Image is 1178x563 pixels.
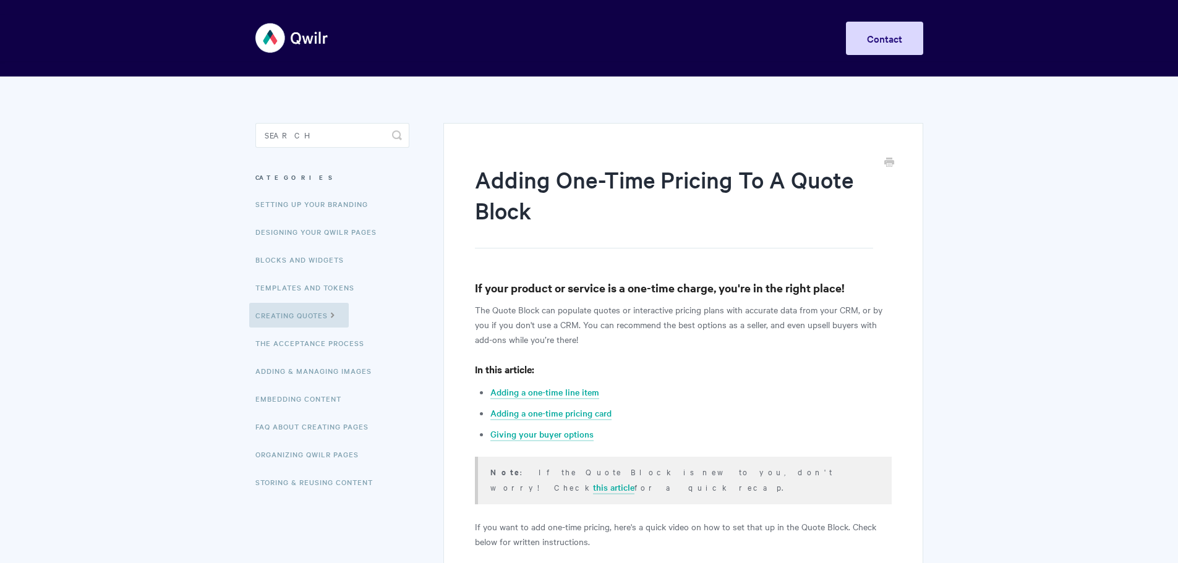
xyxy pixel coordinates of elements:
[490,466,520,478] b: Note
[255,331,373,355] a: The Acceptance Process
[475,519,891,549] p: If you want to add one-time pricing, here's a quick video on how to set that up in the Quote Bloc...
[255,166,409,188] h3: Categories
[490,386,599,399] a: Adding a one-time line item
[255,15,329,61] img: Qwilr Help Center
[475,362,891,377] h4: In this article:
[490,464,876,494] p: : If the Quote Block is new to you, don't worry! Check for a quick recap.
[475,279,891,297] h3: If your product or service is a one-time charge, you're in the right place!
[255,386,351,411] a: Embedding Content
[255,123,409,148] input: Search
[884,156,894,170] a: Print this Article
[593,481,634,494] a: this article
[490,407,612,420] a: Adding a one-time pricing card
[255,219,386,244] a: Designing Your Qwilr Pages
[249,303,349,328] a: Creating Quotes
[255,470,382,494] a: Storing & Reusing Content
[846,22,923,55] a: Contact
[255,358,381,383] a: Adding & Managing Images
[255,192,377,216] a: Setting up your Branding
[255,442,368,467] a: Organizing Qwilr Pages
[255,247,353,272] a: Blocks and Widgets
[475,164,873,248] h1: Adding One-Time Pricing To A Quote Block
[255,414,378,439] a: FAQ About Creating Pages
[475,302,891,347] p: The Quote Block can populate quotes or interactive pricing plans with accurate data from your CRM...
[255,275,364,300] a: Templates and Tokens
[490,428,594,441] a: Giving your buyer options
